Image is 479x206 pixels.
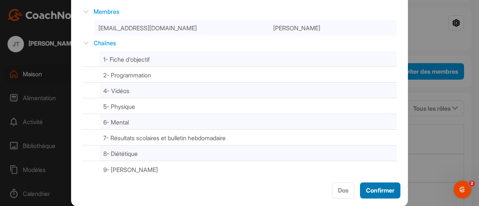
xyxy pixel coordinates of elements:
font: Confirmer [366,187,394,194]
font: 2 [470,181,473,186]
button: Dos [332,182,354,199]
iframe: Chat en direct par interphone [454,181,472,199]
img: logo [15,16,65,24]
button: Aide [100,137,150,167]
font: Nous répondons généralement sous 24 heures [15,128,118,142]
font: Comment pouvez-nous vous aider ? [15,79,122,104]
font: 5- Physique [103,103,135,110]
font: Conversations [56,156,94,162]
div: Fermer [129,12,142,25]
div: Envoyez-nous un messageNous répondons généralement sous 24 heures [7,113,142,150]
font: 1- Fiche d'objectif [103,56,150,63]
font: Envoyez-nous un message [15,120,93,126]
font: Membres [94,8,119,15]
font: 2- Programmation [103,71,151,79]
font: Chaînes [94,39,116,47]
font: Accueil [14,156,36,162]
button: Confirmer [360,182,400,199]
img: Image de profil pour Alex [94,12,109,27]
button: Conversations [50,137,100,167]
font: 7- Résultats scolaires et bulletin hebdomadaire [103,134,226,142]
font: [EMAIL_ADDRESS][DOMAIN_NAME] [98,24,197,32]
font: 6- Mental [103,119,129,126]
font: Bonjour [PERSON_NAME] 👋 [15,53,129,78]
font: [PERSON_NAME] [273,24,320,32]
font: Dos [338,187,348,194]
font: Aide [119,156,131,162]
font: 4- Vidéos [103,87,129,95]
font: 9- [PERSON_NAME] [103,166,158,173]
img: Image de profil pour Maggie [109,12,123,27]
font: 8- Diététique [103,150,138,157]
img: Image de profil pour Amanda [80,12,95,27]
